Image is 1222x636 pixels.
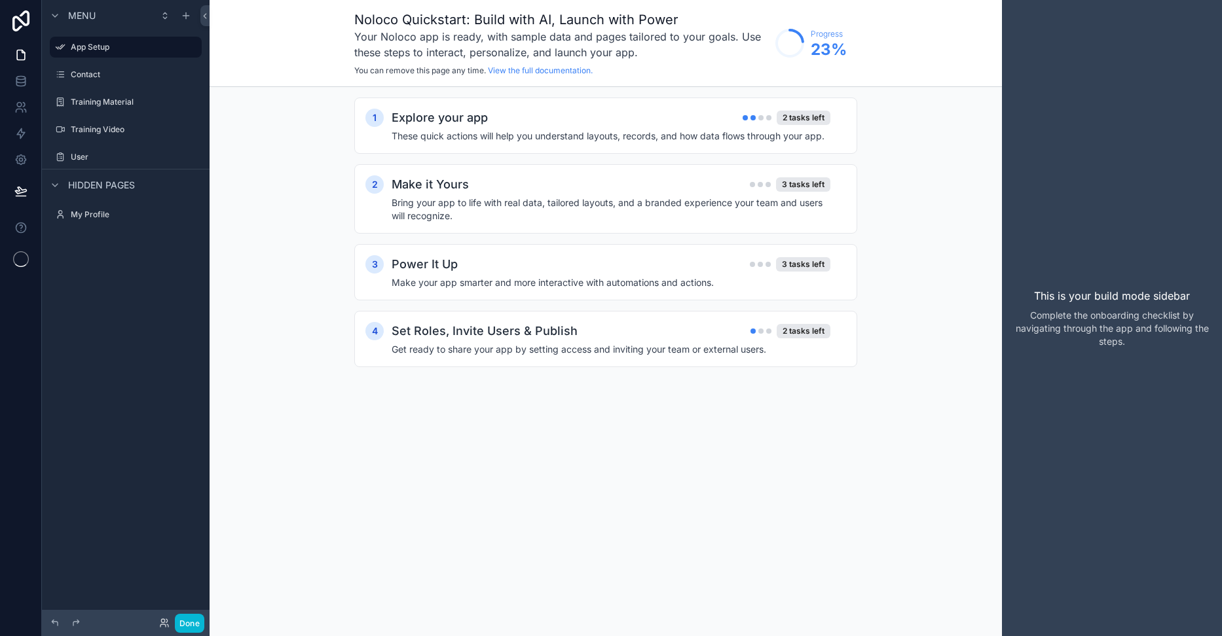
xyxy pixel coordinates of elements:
[50,37,202,58] a: App Setup
[71,97,199,107] label: Training Material
[68,179,135,192] span: Hidden pages
[71,152,199,162] label: User
[488,65,593,75] a: View the full documentation.
[811,39,847,60] span: 23 %
[50,204,202,225] a: My Profile
[175,614,204,633] button: Done
[50,119,202,140] a: Training Video
[71,209,199,220] label: My Profile
[71,69,199,80] label: Contact
[71,124,199,135] label: Training Video
[1034,288,1190,304] p: This is your build mode sidebar
[354,65,486,75] span: You can remove this page any time.
[1012,309,1212,348] p: Complete the onboarding checklist by navigating through the app and following the steps.
[50,64,202,85] a: Contact
[71,42,194,52] label: App Setup
[50,147,202,168] a: User
[50,92,202,113] a: Training Material
[68,9,96,22] span: Menu
[354,10,769,29] h1: Noloco Quickstart: Build with AI, Launch with Power
[811,29,847,39] span: Progress
[354,29,769,60] h3: Your Noloco app is ready, with sample data and pages tailored to your goals. Use these steps to i...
